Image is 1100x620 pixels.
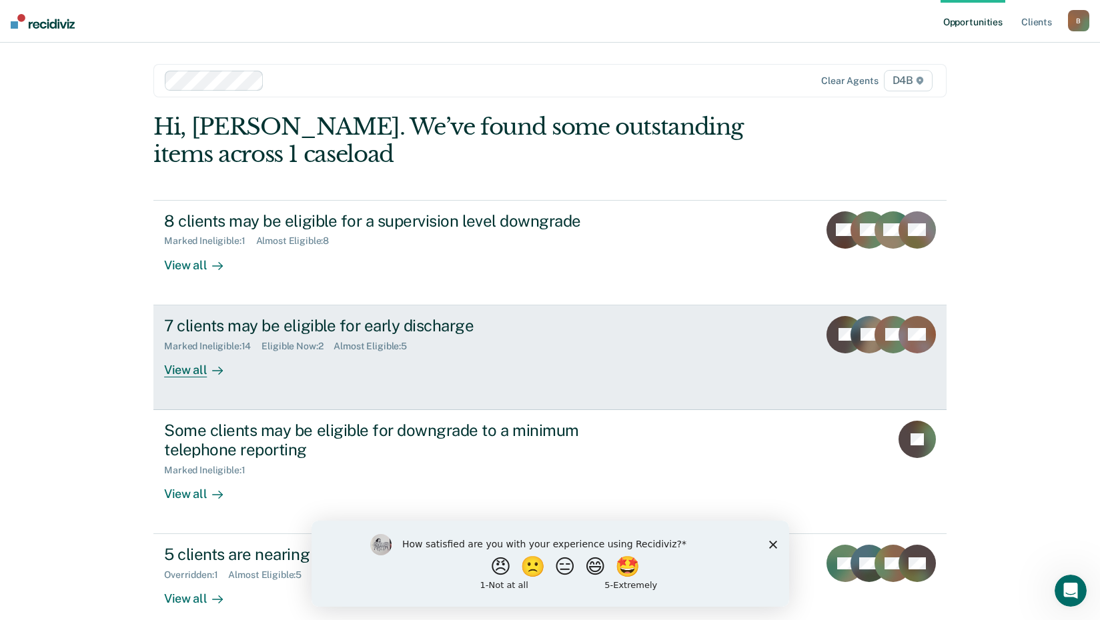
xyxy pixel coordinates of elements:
[164,247,239,273] div: View all
[164,351,239,377] div: View all
[11,14,75,29] img: Recidiviz
[164,421,632,459] div: Some clients may be eligible for downgrade to a minimum telephone reporting
[821,75,878,87] div: Clear agents
[164,341,261,352] div: Marked Ineligible : 14
[312,521,789,607] iframe: Survey by Kim from Recidiviz
[153,410,947,534] a: Some clients may be eligible for downgrade to a minimum telephone reportingMarked Ineligible:1Vie...
[164,211,632,231] div: 8 clients may be eligible for a supervision level downgrade
[164,465,255,476] div: Marked Ineligible : 1
[164,581,239,607] div: View all
[261,341,334,352] div: Eligible Now : 2
[164,545,632,564] div: 5 clients are nearing or past their full-term release date
[164,316,632,335] div: 7 clients may be eligible for early discharge
[164,569,228,581] div: Overridden : 1
[228,569,312,581] div: Almost Eligible : 5
[256,235,340,247] div: Almost Eligible : 8
[164,475,239,501] div: View all
[884,70,933,91] span: D4B
[1068,10,1089,31] button: B
[153,200,947,305] a: 8 clients may be eligible for a supervision level downgradeMarked Ineligible:1Almost Eligible:8Vi...
[153,305,947,410] a: 7 clients may be eligible for early dischargeMarked Ineligible:14Eligible Now:2Almost Eligible:5V...
[334,341,418,352] div: Almost Eligible : 5
[1055,575,1087,607] iframe: Intercom live chat
[164,235,255,247] div: Marked Ineligible : 1
[153,113,788,168] div: Hi, [PERSON_NAME]. We’ve found some outstanding items across 1 caseload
